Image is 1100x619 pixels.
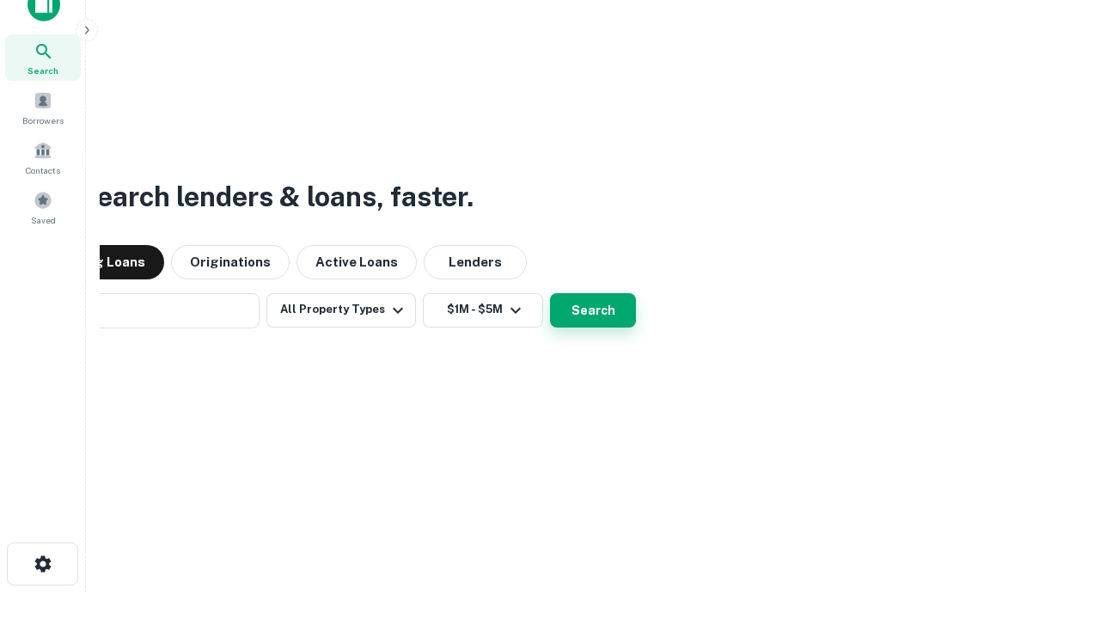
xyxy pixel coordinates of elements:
[1014,426,1100,509] iframe: Chat Widget
[31,213,56,227] span: Saved
[5,184,81,230] a: Saved
[78,176,474,218] h3: Search lenders & loans, faster.
[550,293,636,328] button: Search
[296,245,417,279] button: Active Loans
[423,293,543,328] button: $1M - $5M
[171,245,290,279] button: Originations
[5,84,81,131] a: Borrowers
[5,34,81,81] a: Search
[26,163,60,177] span: Contacts
[22,113,64,127] span: Borrowers
[424,245,527,279] button: Lenders
[27,64,58,77] span: Search
[266,293,416,328] button: All Property Types
[5,134,81,181] a: Contacts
